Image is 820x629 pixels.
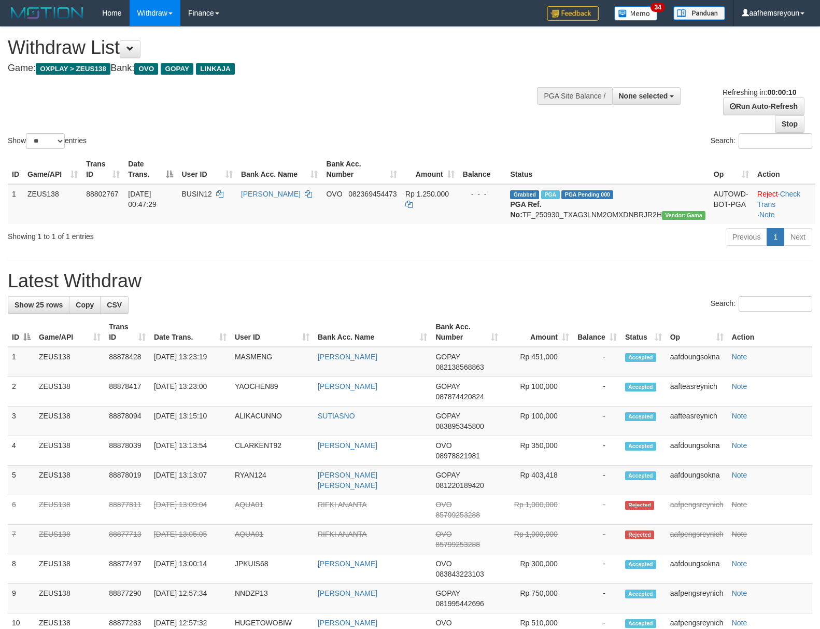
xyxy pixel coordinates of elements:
[435,353,460,361] span: GOPAY
[753,155,815,184] th: Action
[767,228,784,246] a: 1
[502,495,573,525] td: Rp 1,000,000
[8,133,87,149] label: Show entries
[35,466,105,495] td: ZEUS138
[435,570,484,578] span: Copy 083843223103 to clipboard
[435,511,480,519] span: Copy 85799253288 to clipboard
[105,377,150,407] td: 88878417
[723,97,804,115] a: Run Auto-Refresh
[502,554,573,584] td: Rp 300,000
[732,619,747,627] a: Note
[435,530,451,538] span: OVO
[318,471,377,490] a: [PERSON_NAME] [PERSON_NAME]
[710,155,753,184] th: Op: activate to sort column ascending
[573,347,621,377] td: -
[435,452,480,460] span: Copy 08978821981 to clipboard
[8,347,35,377] td: 1
[435,619,451,627] span: OVO
[82,155,124,184] th: Trans ID: activate to sort column ascending
[181,190,211,198] span: BUSIN12
[196,63,235,75] span: LINKAJA
[35,436,105,466] td: ZEUS138
[435,441,451,450] span: OVO
[502,525,573,554] td: Rp 1,000,000
[177,155,236,184] th: User ID: activate to sort column ascending
[8,271,812,291] h1: Latest Withdraw
[86,190,118,198] span: 88802767
[757,190,778,198] a: Reject
[732,589,747,597] a: Note
[502,407,573,436] td: Rp 100,000
[666,436,728,466] td: aafdoungsokna
[150,377,231,407] td: [DATE] 13:23:00
[435,412,460,420] span: GOPAY
[35,584,105,613] td: ZEUS138
[625,619,656,628] span: Accepted
[35,347,105,377] td: ZEUS138
[322,155,401,184] th: Bank Acc. Number: activate to sort column ascending
[150,347,231,377] td: [DATE] 13:23:19
[561,190,613,199] span: PGA Pending
[573,436,621,466] td: -
[35,495,105,525] td: ZEUS138
[459,155,506,184] th: Balance
[732,412,747,420] a: Note
[26,133,65,149] select: Showentries
[105,495,150,525] td: 88877811
[757,190,800,208] a: Check Trans
[241,190,301,198] a: [PERSON_NAME]
[318,441,377,450] a: [PERSON_NAME]
[161,63,193,75] span: GOPAY
[502,377,573,407] td: Rp 100,000
[666,377,728,407] td: aafteasreynich
[231,377,314,407] td: YAOCHEN89
[710,184,753,224] td: AUTOWD-BOT-PGA
[625,590,656,598] span: Accepted
[431,317,502,347] th: Bank Acc. Number: activate to sort column ascending
[318,619,377,627] a: [PERSON_NAME]
[231,317,314,347] th: User ID: activate to sort column ascending
[673,6,725,20] img: panduan.png
[463,189,502,199] div: - - -
[318,530,367,538] a: RIFKI ANANTA
[537,87,612,105] div: PGA Site Balance /
[105,407,150,436] td: 88878094
[619,92,668,100] span: None selected
[625,471,656,480] span: Accepted
[732,560,747,568] a: Note
[105,436,150,466] td: 88878039
[8,227,334,242] div: Showing 1 to 1 of 1 entries
[573,317,621,347] th: Balance: activate to sort column ascending
[231,584,314,613] td: NNDZP13
[502,317,573,347] th: Amount: activate to sort column ascending
[732,530,747,538] a: Note
[76,301,94,309] span: Copy
[401,155,459,184] th: Amount: activate to sort column ascending
[666,407,728,436] td: aafteasreynich
[541,190,559,199] span: Marked by aafsreyleap
[435,393,484,401] span: Copy 087874420824 to clipboard
[8,495,35,525] td: 6
[711,133,812,149] label: Search:
[573,554,621,584] td: -
[732,471,747,479] a: Note
[8,466,35,495] td: 5
[124,155,177,184] th: Date Trans.: activate to sort column descending
[510,190,539,199] span: Grabbed
[726,228,767,246] a: Previous
[614,6,658,21] img: Button%20Memo.svg
[107,301,122,309] span: CSV
[326,190,342,198] span: OVO
[150,407,231,436] td: [DATE] 13:15:10
[435,363,484,371] span: Copy 082138568863 to clipboard
[8,407,35,436] td: 3
[8,184,23,224] td: 1
[435,471,460,479] span: GOPAY
[100,296,129,314] a: CSV
[231,495,314,525] td: AQUA01
[8,525,35,554] td: 7
[8,436,35,466] td: 4
[105,317,150,347] th: Trans ID: activate to sort column ascending
[666,317,728,347] th: Op: activate to sort column ascending
[231,436,314,466] td: CLARKENT92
